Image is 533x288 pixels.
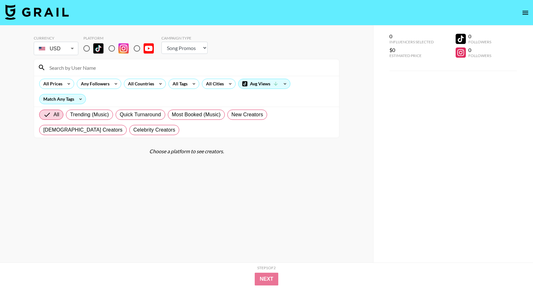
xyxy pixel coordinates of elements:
[43,126,123,134] span: [DEMOGRAPHIC_DATA] Creators
[46,62,335,73] input: Search by User Name
[120,111,161,119] span: Quick Turnaround
[389,40,434,44] div: Influencers Selected
[172,111,221,119] span: Most Booked (Music)
[468,40,491,44] div: Followers
[231,111,263,119] span: New Creators
[39,79,64,89] div: All Prices
[35,43,77,54] div: USD
[77,79,111,89] div: Any Followers
[124,79,155,89] div: All Countries
[238,79,290,89] div: Avg Views
[93,43,103,54] img: TikTok
[169,79,189,89] div: All Tags
[118,43,129,54] img: Instagram
[389,53,434,58] div: Estimated Price
[70,111,109,119] span: Trending (Music)
[133,126,175,134] span: Celebrity Creators
[389,47,434,53] div: $0
[257,265,276,270] div: Step 1 of 2
[39,94,86,104] div: Match Any Tags
[389,33,434,40] div: 0
[34,148,339,155] div: Choose a platform to see creators.
[53,111,59,119] span: All
[468,47,491,53] div: 0
[34,36,78,40] div: Currency
[255,273,279,285] button: Next
[83,36,159,40] div: Platform
[202,79,225,89] div: All Cities
[501,256,525,280] iframe: Drift Widget Chat Controller
[468,53,491,58] div: Followers
[144,43,154,54] img: YouTube
[5,4,69,20] img: Grail Talent
[468,33,491,40] div: 0
[519,6,532,19] button: open drawer
[161,36,208,40] div: Campaign Type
